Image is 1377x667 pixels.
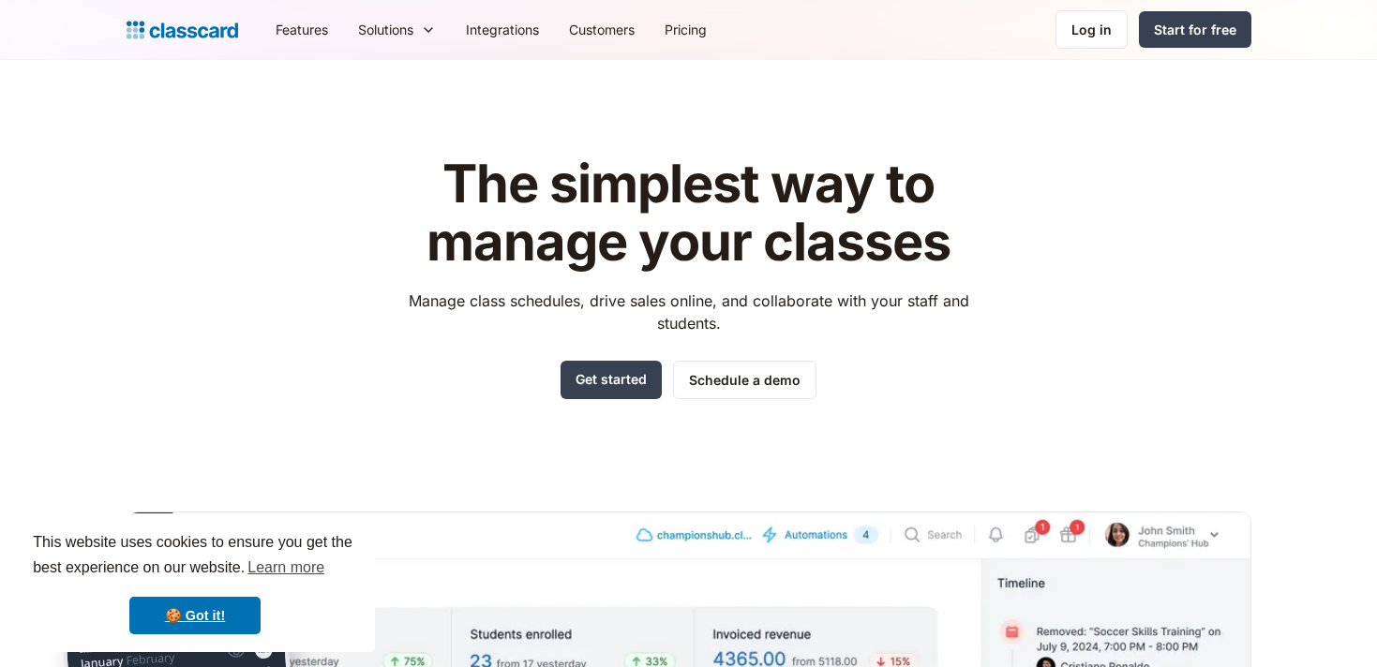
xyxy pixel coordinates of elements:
a: Schedule a demo [673,361,816,399]
a: Features [261,8,343,51]
div: cookieconsent [15,513,375,652]
a: Pricing [650,8,722,51]
a: Integrations [451,8,554,51]
h1: The simplest way to manage your classes [391,156,986,271]
a: Customers [554,8,650,51]
p: Manage class schedules, drive sales online, and collaborate with your staff and students. [391,289,986,334]
div: Solutions [358,20,413,39]
div: Log in [1071,20,1112,39]
a: Logo [127,17,238,43]
div: Solutions [343,8,451,51]
a: Log in [1055,10,1128,49]
span: This website uses cookies to ensure you get the best experience on our website. [33,531,357,582]
div: Start for free [1154,20,1236,39]
a: learn more about cookies [245,554,327,582]
a: Get started [561,361,662,399]
a: dismiss cookie message [129,597,261,634]
a: Start for free [1139,11,1251,48]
